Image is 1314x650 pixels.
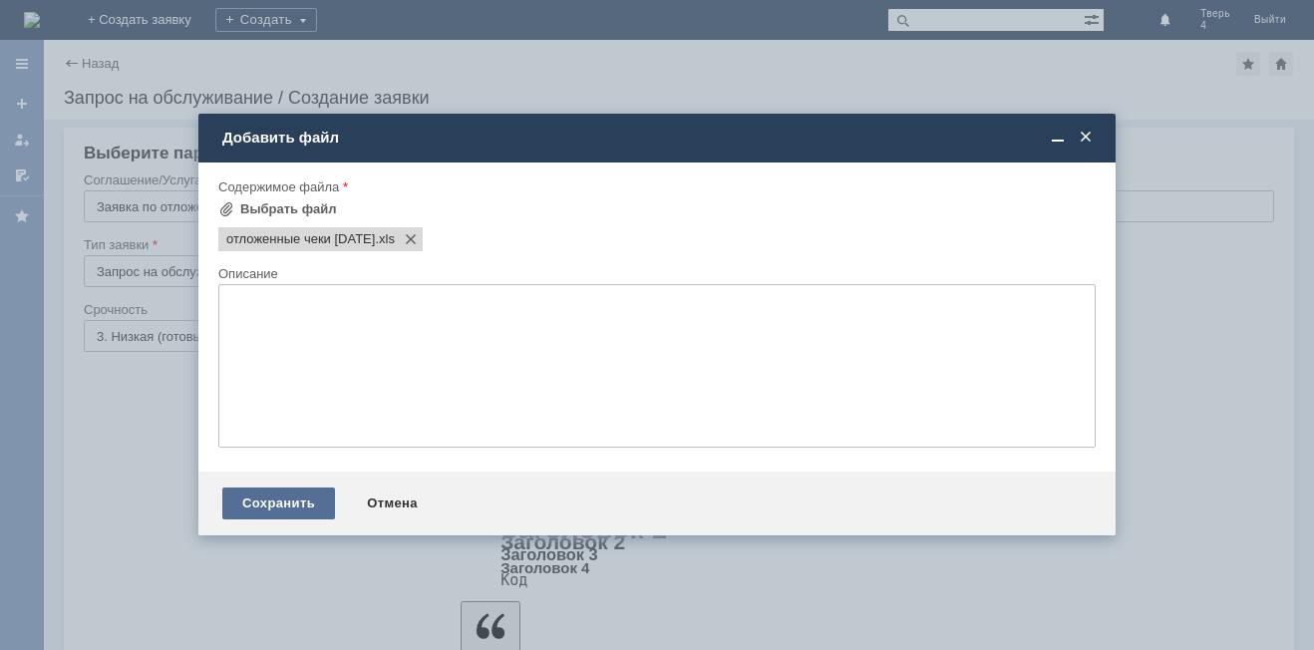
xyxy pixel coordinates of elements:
div: Описание [218,267,1092,280]
div: прошу удалить отложенные чеки [8,8,291,24]
span: Закрыть [1076,129,1096,147]
div: Содержимое файла [218,180,1092,193]
span: отложенные чеки 06.10.2025.xls [375,231,395,247]
span: отложенные чеки 06.10.2025.xls [226,231,375,247]
div: Выбрать файл [240,201,337,217]
div: Добавить файл [222,129,1096,147]
span: Свернуть (Ctrl + M) [1048,129,1068,147]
